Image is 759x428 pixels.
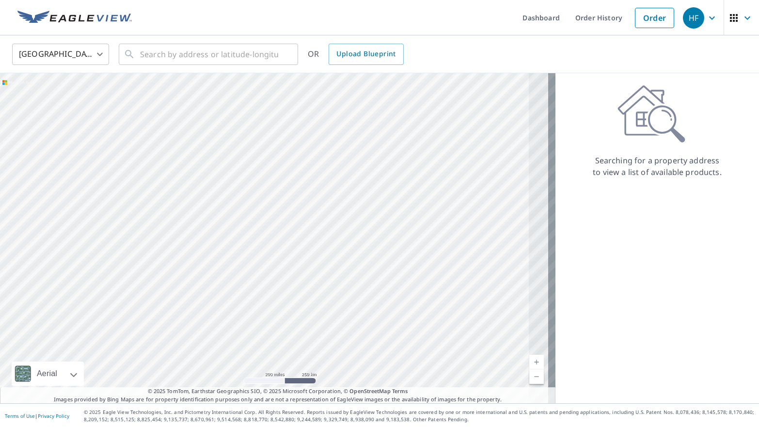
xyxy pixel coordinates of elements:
[17,11,132,25] img: EV Logo
[5,413,69,419] p: |
[308,44,404,65] div: OR
[12,41,109,68] div: [GEOGRAPHIC_DATA]
[392,387,408,395] a: Terms
[529,355,544,369] a: Current Level 5, Zoom In
[140,41,278,68] input: Search by address or latitude-longitude
[336,48,395,60] span: Upload Blueprint
[683,7,704,29] div: HF
[84,409,754,423] p: © 2025 Eagle View Technologies, Inc. and Pictometry International Corp. All Rights Reserved. Repo...
[329,44,403,65] a: Upload Blueprint
[12,362,84,386] div: Aerial
[5,412,35,419] a: Terms of Use
[635,8,674,28] a: Order
[34,362,60,386] div: Aerial
[529,369,544,384] a: Current Level 5, Zoom Out
[148,387,408,396] span: © 2025 TomTom, Earthstar Geographics SIO, © 2025 Microsoft Corporation, ©
[38,412,69,419] a: Privacy Policy
[592,155,722,178] p: Searching for a property address to view a list of available products.
[349,387,390,395] a: OpenStreetMap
